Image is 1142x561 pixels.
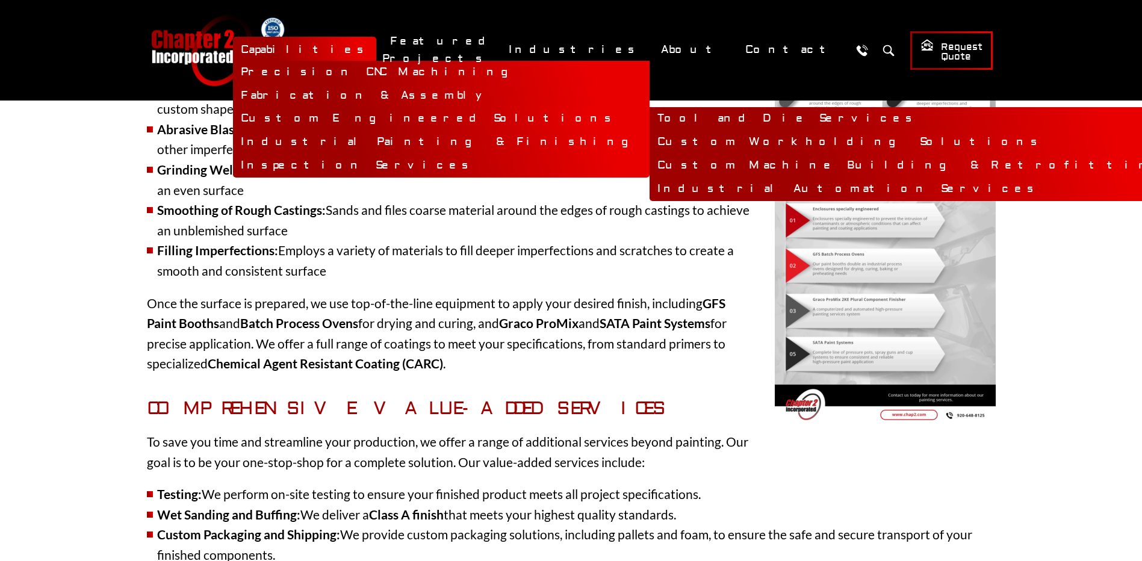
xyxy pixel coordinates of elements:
a: Industries [501,37,647,63]
a: Chapter 2 Incorporated [150,14,252,86]
a: Custom Engineered Solutions [233,107,650,131]
a: Fabrication & Assembly [233,84,650,108]
a: Contact [737,37,845,63]
li: Sands and files coarse material around the edges of rough castings to achieve an unblemished surface [147,200,996,240]
a: Featured Projects [382,28,495,72]
h3: Comprehensive Value-Added Services [147,398,996,420]
strong: Filling Imperfections: [157,243,278,258]
p: Once the surface is prepared, we use top-of-the-line equipment to apply your desired finish, incl... [147,293,996,374]
strong: Chemical Agent Resistant Coating (CARC) [208,356,443,371]
strong: Class A finish [369,507,444,522]
a: Precision CNC Machining [233,61,650,84]
li: We deliver a that meets your highest quality standards. [147,504,996,525]
a: Industrial Painting & Finishing [233,131,650,154]
strong: Abrasive Blasting: [157,122,260,137]
strong: SATA Paint Systems [600,315,710,330]
strong: Graco ProMix [499,315,579,330]
strong: Custom Packaging and Shipping: [157,527,340,542]
strong: Testing: [157,486,202,501]
strong: Smoothing of Rough Castings: [157,202,326,217]
p: To save you time and streamline your production, we offer a range of additional services beyond p... [147,432,996,472]
strong: Wet Sanding and Buffing: [157,507,300,522]
li: Uses abrasive materials such as sand or beads to remove surface flaws, old paint, rust, and other... [147,119,996,160]
a: Inspection Services [233,154,650,178]
li: Employs a grinder to remove deep scratches and grinding marks and smooth edges to create an even ... [147,160,996,200]
strong: Grinding Welds: [157,162,249,177]
a: Request Quote [910,31,993,70]
a: About [653,37,731,63]
span: Request Quote [920,39,982,63]
li: We perform on-site testing to ensure your finished product meets all project specifications. [147,484,996,504]
strong: Batch Process Ovens [240,315,358,330]
button: Search [878,39,900,61]
li: Employs a variety of materials to fill deeper imperfections and scratches to create a smooth and ... [147,240,996,280]
a: Call Us [851,39,874,61]
a: Capabilities [233,37,376,63]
